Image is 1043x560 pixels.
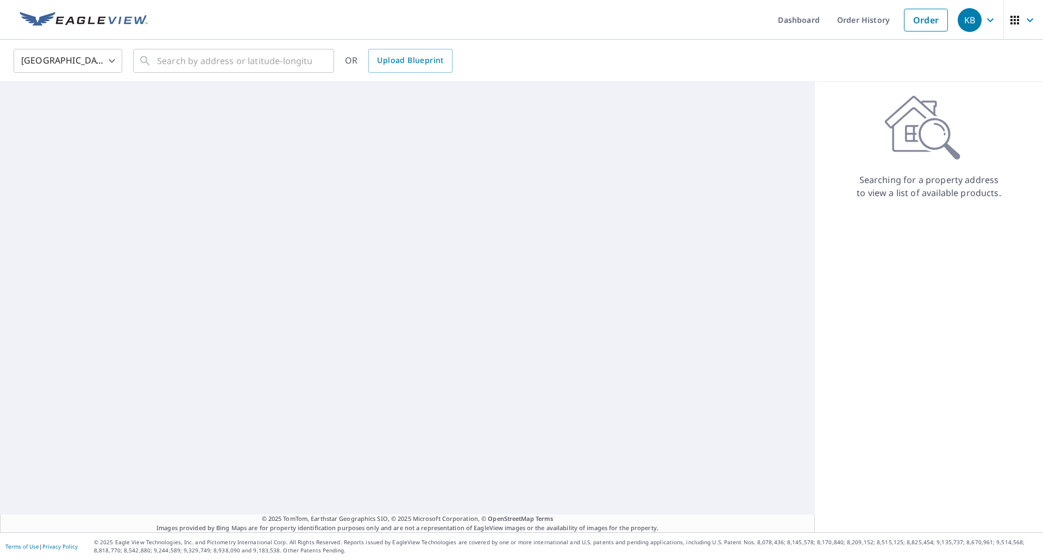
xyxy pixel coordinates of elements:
[157,46,312,76] input: Search by address or latitude-longitude
[5,543,78,550] p: |
[5,543,39,550] a: Terms of Use
[345,49,453,73] div: OR
[377,54,443,67] span: Upload Blueprint
[488,514,533,523] a: OpenStreetMap
[904,9,948,32] a: Order
[20,12,148,28] img: EV Logo
[368,49,452,73] a: Upload Blueprint
[14,46,122,76] div: [GEOGRAPHIC_DATA]
[536,514,554,523] a: Terms
[262,514,554,524] span: © 2025 TomTom, Earthstar Geographics SIO, © 2025 Microsoft Corporation, ©
[856,173,1002,199] p: Searching for a property address to view a list of available products.
[958,8,982,32] div: KB
[42,543,78,550] a: Privacy Policy
[94,538,1038,555] p: © 2025 Eagle View Technologies, Inc. and Pictometry International Corp. All Rights Reserved. Repo...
